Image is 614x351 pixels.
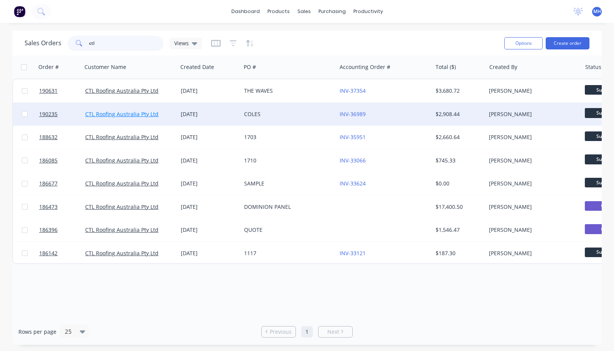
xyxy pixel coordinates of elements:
a: 186142 [39,242,85,265]
div: [DATE] [181,157,238,164]
div: productivity [350,6,387,17]
span: Previous [270,328,292,336]
div: 1710 [244,157,329,164]
a: 186473 [39,195,85,218]
div: [DATE] [181,110,238,118]
div: Created Date [180,63,214,71]
a: CTL Roofing Australia Pty Ltd [85,180,158,187]
div: [PERSON_NAME] [489,203,574,211]
a: 186677 [39,172,85,195]
div: THE WAVES [244,87,329,95]
a: CTL Roofing Australia Pty Ltd [85,110,158,118]
a: CTL Roofing Australia Pty Ltd [85,87,158,94]
div: Order # [38,63,59,71]
span: 186396 [39,226,58,234]
div: [DATE] [181,249,238,257]
button: Create order [546,37,589,49]
div: 1117 [244,249,329,257]
span: 190235 [39,110,58,118]
ul: Pagination [258,326,356,338]
div: COLES [244,110,329,118]
a: CTL Roofing Australia Pty Ltd [85,133,158,141]
span: 190631 [39,87,58,95]
a: INV-33121 [340,249,366,257]
div: $2,908.44 [436,110,480,118]
a: CTL Roofing Australia Pty Ltd [85,226,158,233]
div: $1,546.47 [436,226,480,234]
div: Accounting Order # [340,63,390,71]
div: [DATE] [181,180,238,187]
a: 186396 [39,218,85,241]
span: 186142 [39,249,58,257]
div: [PERSON_NAME] [489,157,574,164]
span: MH [593,8,601,15]
a: INV-36989 [340,110,366,118]
div: [DATE] [181,226,238,234]
input: Search... [89,36,164,51]
div: PO # [244,63,256,71]
a: CTL Roofing Australia Pty Ltd [85,203,158,210]
a: 190235 [39,103,85,126]
a: Previous page [262,328,295,336]
div: $745.33 [436,157,480,164]
div: Customer Name [84,63,126,71]
div: [PERSON_NAME] [489,226,574,234]
div: [DATE] [181,133,238,141]
span: 186677 [39,180,58,187]
a: 188632 [39,126,85,149]
div: $187.30 [436,249,480,257]
a: Page 1 is your current page [301,326,313,338]
button: Options [504,37,543,49]
a: INV-33066 [340,157,366,164]
span: 186473 [39,203,58,211]
div: [PERSON_NAME] [489,180,574,187]
div: $0.00 [436,180,480,187]
div: $2,660.64 [436,133,480,141]
span: Next [327,328,339,336]
a: INV-35951 [340,133,366,141]
span: 188632 [39,133,58,141]
a: CTL Roofing Australia Pty Ltd [85,157,158,164]
span: Rows per page [18,328,56,336]
a: 186085 [39,149,85,172]
div: [PERSON_NAME] [489,110,574,118]
div: [DATE] [181,203,238,211]
a: INV-37354 [340,87,366,94]
a: INV-33624 [340,180,366,187]
div: $3,680.72 [436,87,480,95]
div: SAMPLE [244,180,329,187]
div: [PERSON_NAME] [489,87,574,95]
div: 1703 [244,133,329,141]
a: CTL Roofing Australia Pty Ltd [85,249,158,257]
div: [DATE] [181,87,238,95]
div: products [264,6,294,17]
div: sales [294,6,315,17]
img: Factory [14,6,25,17]
span: Views [174,39,189,47]
a: 190631 [39,79,85,102]
a: Next page [319,328,352,336]
div: [PERSON_NAME] [489,249,574,257]
div: QUOTE [244,226,329,234]
div: Created By [489,63,517,71]
div: [PERSON_NAME] [489,133,574,141]
div: $17,400.50 [436,203,480,211]
div: DOMINION PANEL [244,203,329,211]
div: purchasing [315,6,350,17]
div: Status [585,63,601,71]
a: dashboard [228,6,264,17]
h1: Sales Orders [25,39,61,47]
div: Total ($) [436,63,456,71]
span: 186085 [39,157,58,164]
